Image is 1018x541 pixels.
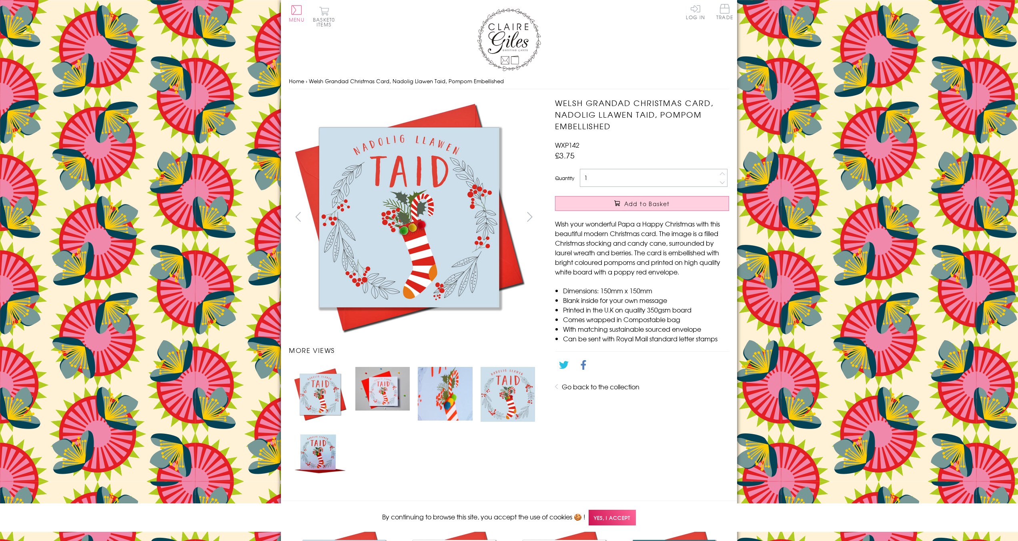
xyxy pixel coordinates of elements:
[563,295,729,305] li: Blank inside for your own message
[289,73,729,90] nav: breadcrumbs
[477,363,539,425] li: Carousel Page 4
[555,150,575,161] span: £3.75
[562,382,639,391] a: Go back to the collection
[418,367,472,421] img: Welsh Grandad Christmas Card, Nadolig Llawen Taid, Pompom Embellished
[555,97,729,132] h1: Welsh Grandad Christmas Card, Nadolig Llawen Taid, Pompom Embellished
[563,324,729,334] li: With matching sustainable sourced envelope
[414,363,476,425] li: Carousel Page 3
[563,305,729,315] li: Printed in the U.K on quality 350gsm board
[289,5,305,22] button: Menu
[521,208,539,226] button: next
[289,345,539,355] h3: More views
[289,97,529,337] img: Welsh Grandad Christmas Card, Nadolig Llawen Taid, Pompom Embellished
[555,219,729,277] p: Wish your wonderful Papa a Happy Christmas with this beautiful modern Christmas card. The image i...
[289,208,307,226] button: prev
[563,315,729,324] li: Comes wrapped in Compostable bag
[351,363,414,425] li: Carousel Page 2
[289,426,351,481] li: Carousel Page 5
[317,16,335,28] span: 0 items
[477,8,541,71] img: Claire Giles Greetings Cards
[289,16,305,23] span: Menu
[289,363,539,481] ul: Carousel Pagination
[293,430,347,477] img: Welsh Grandad Christmas Card, Nadolig Llawen Taid, Pompom Embellished
[306,77,307,85] span: ›
[289,77,304,85] a: Home
[481,367,535,421] img: Welsh Grandad Christmas Card, Nadolig Llawen Taid, Pompom Embellished
[293,367,347,421] img: Welsh Grandad Christmas Card, Nadolig Llawen Taid, Pompom Embellished
[555,174,574,182] label: Quantity
[624,200,670,208] span: Add to Basket
[716,4,733,20] span: Trade
[313,6,335,27] button: Basket0 items
[555,196,729,211] button: Add to Basket
[309,77,504,85] span: Welsh Grandad Christmas Card, Nadolig Llawen Taid, Pompom Embellished
[686,4,705,20] a: Log In
[716,4,733,21] a: Trade
[289,363,351,425] li: Carousel Page 1 (Current Slide)
[589,510,636,525] span: Yes, I accept
[563,286,729,295] li: Dimensions: 150mm x 150mm
[563,334,729,343] li: Can be sent with Royal Mail standard letter stamps
[555,140,579,150] span: WXP142
[539,97,779,289] img: Welsh Grandad Christmas Card, Nadolig Llawen Taid, Pompom Embellished
[355,367,410,411] img: Welsh Grandad Christmas Card, Nadolig Llawen Taid, Pompom Embellished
